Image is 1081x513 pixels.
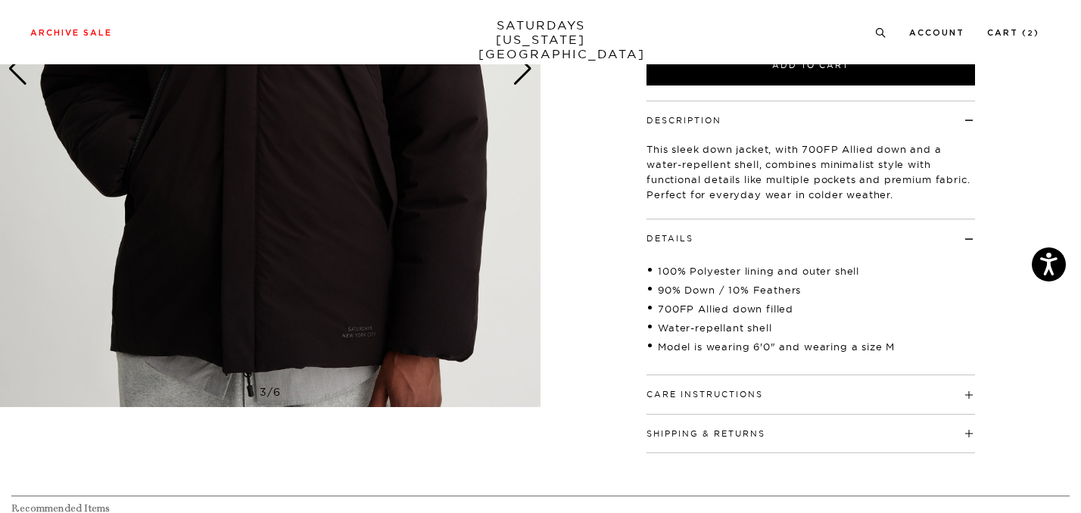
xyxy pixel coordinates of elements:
a: Account [909,29,964,37]
a: SATURDAYS[US_STATE][GEOGRAPHIC_DATA] [478,18,603,61]
li: 100% Polyester lining and outer shell [646,263,975,278]
div: Next slide [512,52,533,85]
button: Add to Cart [646,46,975,85]
span: 3 [260,385,267,399]
li: 700FP Allied down filled [646,301,975,316]
li: 90% Down / 10% Feathers [646,282,975,297]
a: Archive Sale [30,29,112,37]
button: Details [646,235,693,243]
p: This sleek down jacket, with 700FP Allied down and a water-repellent shell, combines minimalist s... [646,141,975,202]
button: Shipping & Returns [646,430,765,438]
div: Previous slide [8,52,28,85]
li: Water-repellant shell [646,320,975,335]
li: Model is wearing 6'0" and wearing a size M [646,339,975,354]
button: Care Instructions [646,390,763,399]
span: 6 [273,385,281,399]
a: Cart (2) [987,29,1039,37]
small: 2 [1027,30,1034,37]
button: Description [646,117,721,125]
